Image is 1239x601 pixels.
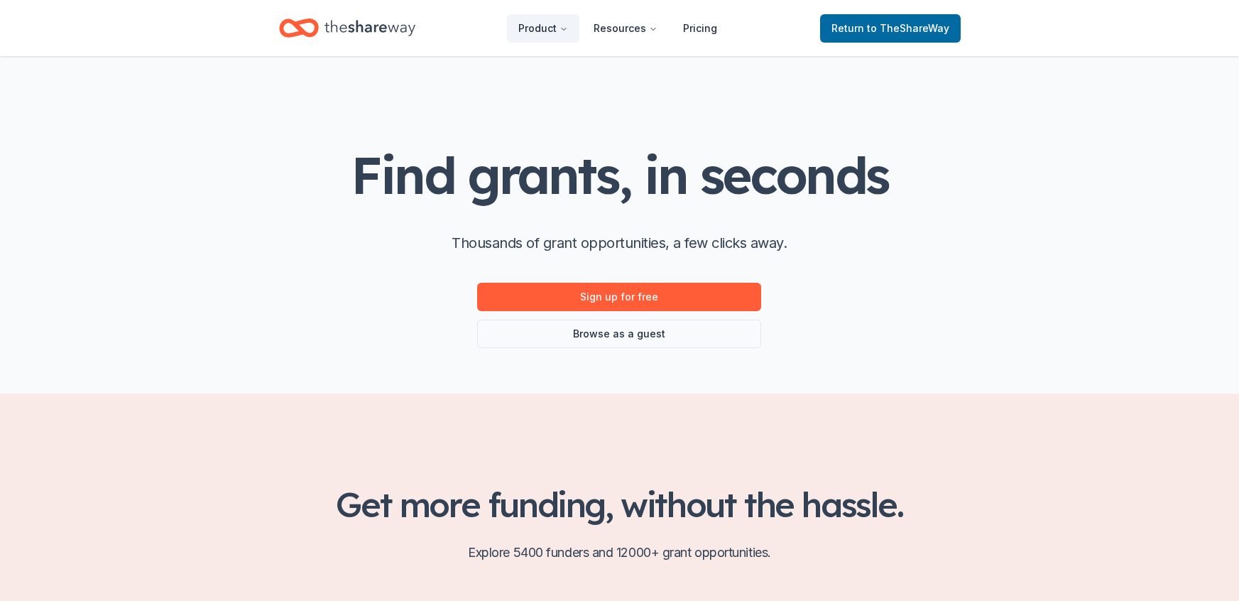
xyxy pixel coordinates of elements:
[831,20,949,37] span: Return
[507,11,728,45] nav: Main
[867,22,949,34] span: to TheShareWay
[672,14,728,43] a: Pricing
[477,283,761,311] a: Sign up for free
[279,484,961,524] h2: Get more funding, without the hassle.
[507,14,579,43] button: Product
[820,14,961,43] a: Returnto TheShareWay
[452,232,787,254] p: Thousands of grant opportunities, a few clicks away.
[582,14,669,43] button: Resources
[351,147,888,203] h1: Find grants, in seconds
[477,320,761,348] a: Browse as a guest
[279,541,961,564] p: Explore 5400 funders and 12000+ grant opportunities.
[279,11,415,45] a: Home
